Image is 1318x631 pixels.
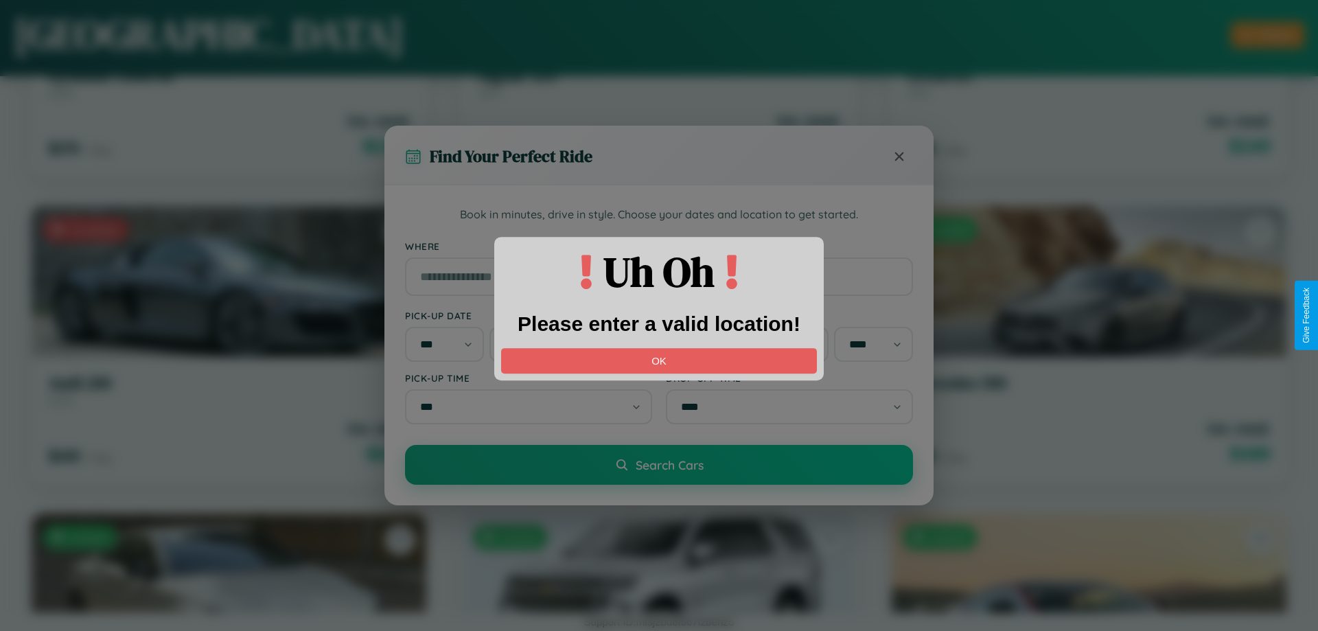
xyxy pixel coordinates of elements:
[405,240,913,252] label: Where
[430,145,592,168] h3: Find Your Perfect Ride
[666,310,913,321] label: Drop-off Date
[405,206,913,224] p: Book in minutes, drive in style. Choose your dates and location to get started.
[636,457,704,472] span: Search Cars
[666,372,913,384] label: Drop-off Time
[405,372,652,384] label: Pick-up Time
[405,310,652,321] label: Pick-up Date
